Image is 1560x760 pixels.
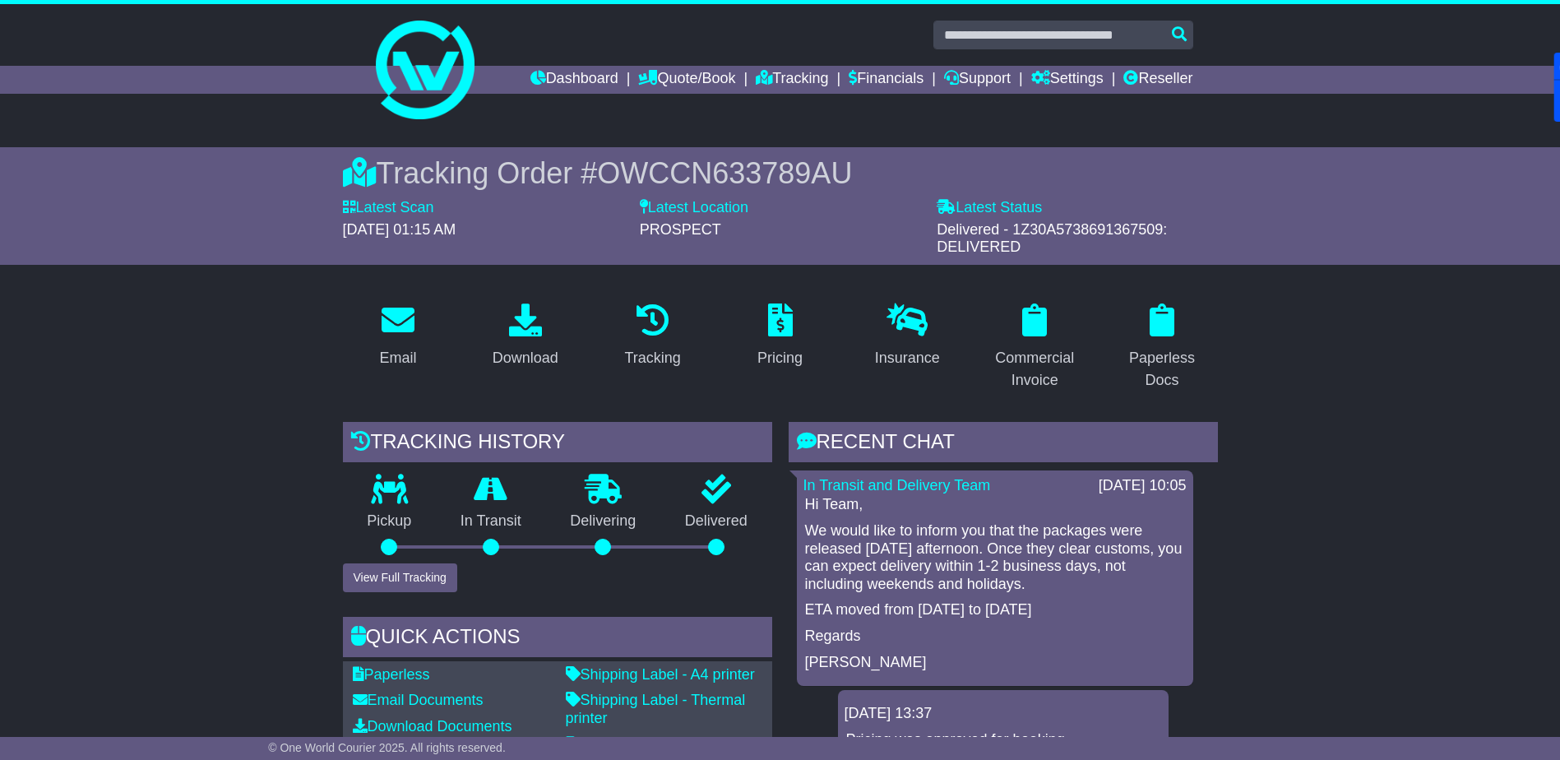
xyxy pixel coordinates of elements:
div: Paperless Docs [1118,347,1207,392]
label: Latest Status [937,199,1042,217]
p: We would like to inform you that the packages were released [DATE] afternoon. Once they clear cus... [805,522,1185,593]
a: Shipping Label - A4 printer [566,666,755,683]
p: Pickup [343,512,437,531]
a: Download Documents [353,718,512,735]
span: © One World Courier 2025. All rights reserved. [268,741,506,754]
a: Insurance [864,298,951,375]
a: Settings [1031,66,1104,94]
a: Commercial Invoice [979,298,1090,397]
a: Original Address Label [566,736,726,753]
div: Insurance [875,347,940,369]
a: Tracking [756,66,828,94]
a: Dashboard [530,66,618,94]
p: Hi Team, [805,496,1185,514]
p: In Transit [436,512,546,531]
p: Delivered [660,512,772,531]
a: Tracking [613,298,691,375]
a: Reseller [1123,66,1192,94]
a: Paperless Docs [1107,298,1218,397]
a: In Transit and Delivery Team [803,477,991,494]
a: Pricing [747,298,813,375]
div: [DATE] 13:37 [845,705,1162,723]
div: Quick Actions [343,617,772,661]
p: Regards [805,628,1185,646]
div: [DATE] 10:05 [1099,477,1187,495]
div: Email [379,347,416,369]
div: Tracking history [343,422,772,466]
span: [DATE] 01:15 AM [343,221,456,238]
div: Download [493,347,558,369]
label: Latest Scan [343,199,434,217]
div: Pricing [757,347,803,369]
span: Delivered - 1Z30A5738691367509: DELIVERED [937,221,1167,256]
p: ETA moved from [DATE] to [DATE] [805,601,1185,619]
p: [PERSON_NAME] [805,654,1185,672]
div: Commercial Invoice [990,347,1080,392]
a: Email Documents [353,692,484,708]
button: View Full Tracking [343,563,457,592]
a: Paperless [353,666,430,683]
div: Tracking Order # [343,155,1218,191]
a: Shipping Label - Thermal printer [566,692,746,726]
div: RECENT CHAT [789,422,1218,466]
p: Delivering [546,512,661,531]
a: Quote/Book [638,66,735,94]
div: Tracking [624,347,680,369]
a: Support [944,66,1011,94]
a: Download [482,298,569,375]
span: OWCCN633789AU [597,156,852,190]
a: Financials [849,66,924,94]
span: PROSPECT [640,221,721,238]
a: Email [368,298,427,375]
label: Latest Location [640,199,748,217]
